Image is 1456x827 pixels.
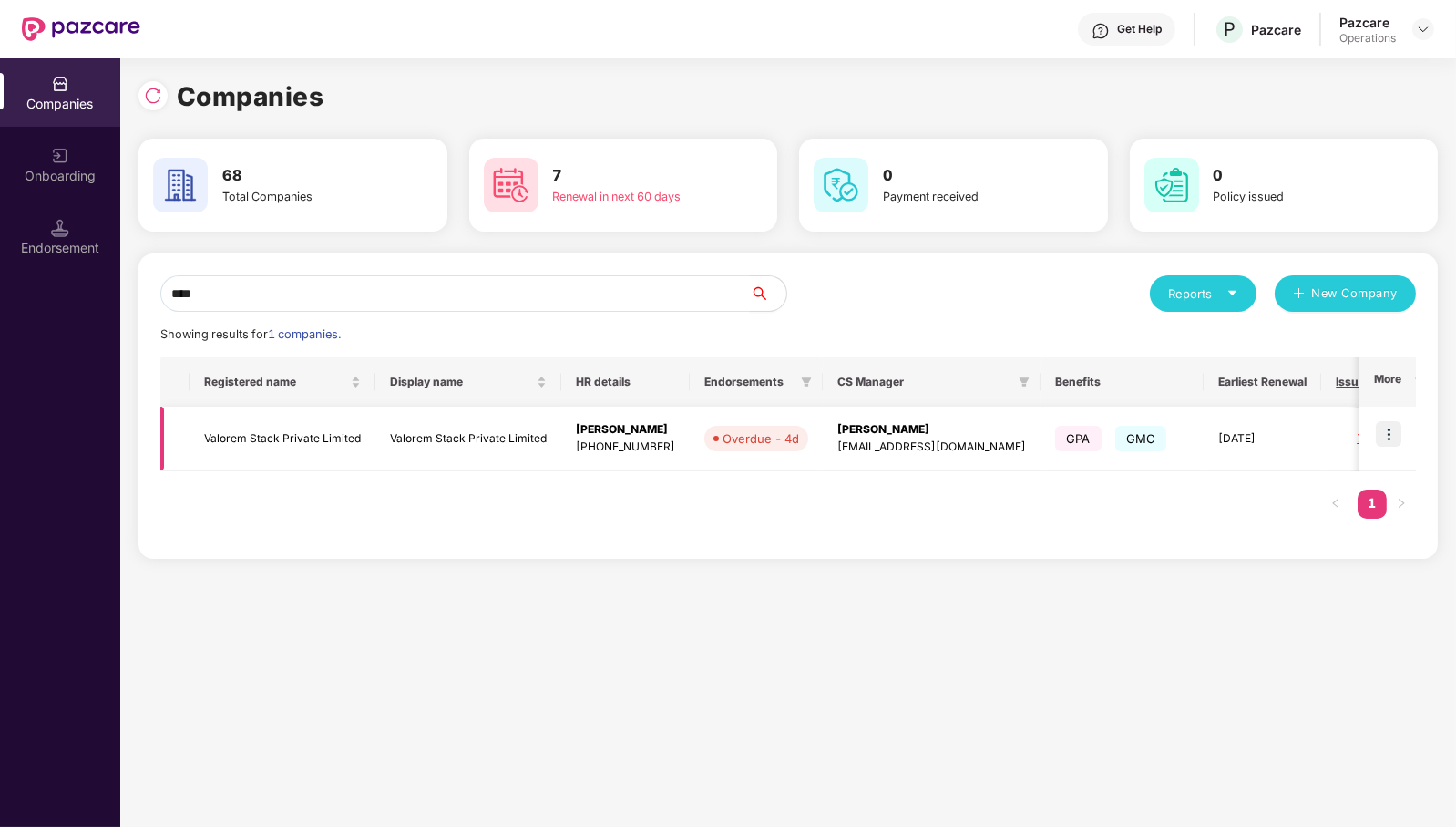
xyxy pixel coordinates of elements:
span: filter [801,377,812,388]
span: right [1396,498,1407,509]
span: Showing results for [160,327,341,341]
div: Renewal in next 60 days [553,188,710,206]
img: icon [1376,421,1401,447]
span: Display name [390,375,533,389]
span: Issues [1336,375,1371,389]
h3: 0 [1214,164,1370,188]
span: caret-down [1226,287,1238,299]
span: GPA [1055,426,1102,451]
span: filter [1019,377,1030,388]
img: svg+xml;base64,PHN2ZyB4bWxucz0iaHR0cDovL3d3dy53My5vcmcvMjAwMC9zdmciIHdpZHRoPSI2MCIgaGVpZ2h0PSI2MC... [153,158,208,212]
img: svg+xml;base64,PHN2ZyBpZD0iUmVsb2FkLTMyeDMyIiB4bWxucz0iaHR0cDovL3d3dy53My5vcmcvMjAwMC9zdmciIHdpZH... [144,87,162,105]
th: HR details [561,357,690,407]
button: plusNew Company [1275,275,1416,312]
div: Total Companies [222,188,379,206]
div: Operations [1339,31,1396,46]
img: New Pazcare Logo [22,17,140,41]
h3: 68 [222,164,379,188]
img: svg+xml;base64,PHN2ZyBpZD0iQ29tcGFuaWVzIiB4bWxucz0iaHR0cDovL3d3dy53My5vcmcvMjAwMC9zdmciIHdpZHRoPS... [51,75,69,93]
div: [PERSON_NAME] [837,421,1026,439]
li: Previous Page [1321,490,1350,519]
div: Overdue - 4d [723,429,799,448]
span: search [749,286,786,301]
img: svg+xml;base64,PHN2ZyB4bWxucz0iaHR0cDovL3d3dy53My5vcmcvMjAwMC9zdmciIHdpZHRoPSI2MCIgaGVpZ2h0PSI2MC... [484,158,538,212]
span: plus [1293,287,1305,302]
div: Policy issued [1214,188,1370,206]
th: More [1359,357,1416,407]
th: Benefits [1041,357,1204,407]
div: Pazcare [1339,14,1396,31]
li: 1 [1358,490,1387,519]
img: svg+xml;base64,PHN2ZyBpZD0iSGVscC0zMngzMiIgeG1sbnM9Imh0dHA6Ly93d3cudzMub3JnLzIwMDAvc3ZnIiB3aWR0aD... [1092,22,1110,40]
button: search [749,275,787,312]
span: 1 companies. [268,327,341,341]
span: filter [797,371,815,393]
button: right [1387,490,1416,519]
th: Earliest Renewal [1204,357,1321,407]
span: filter [1015,371,1033,393]
div: Get Help [1117,22,1162,36]
th: Registered name [190,357,375,407]
td: Valorem Stack Private Limited [375,407,561,471]
span: Registered name [204,375,347,389]
h3: 7 [553,164,710,188]
a: 1 [1358,490,1387,517]
td: Valorem Stack Private Limited [190,407,375,471]
img: svg+xml;base64,PHN2ZyB3aWR0aD0iMjAiIGhlaWdodD0iMjAiIHZpZXdCb3g9IjAgMCAyMCAyMCIgZmlsbD0ibm9uZSIgeG... [51,147,69,165]
img: svg+xml;base64,PHN2ZyB4bWxucz0iaHR0cDovL3d3dy53My5vcmcvMjAwMC9zdmciIHdpZHRoPSI2MCIgaGVpZ2h0PSI2MC... [814,158,868,212]
img: svg+xml;base64,PHN2ZyB4bWxucz0iaHR0cDovL3d3dy53My5vcmcvMjAwMC9zdmciIHdpZHRoPSI2MCIgaGVpZ2h0PSI2MC... [1144,158,1199,212]
div: [PHONE_NUMBER] [576,439,675,456]
li: Next Page [1387,490,1416,519]
span: left [1330,498,1341,509]
img: svg+xml;base64,PHN2ZyB3aWR0aD0iMTQuNSIgaGVpZ2h0PSIxNC41IiB2aWV3Qm94PSIwIDAgMTYgMTYiIGZpbGw9Im5vbm... [51,219,69,237]
img: svg+xml;base64,PHN2ZyBpZD0iRHJvcGRvd24tMzJ4MzIiIHhtbG5zPSJodHRwOi8vd3d3LnczLm9yZy8yMDAwL3N2ZyIgd2... [1416,22,1430,36]
h1: Companies [177,77,324,117]
div: Pazcare [1251,21,1301,38]
td: [DATE] [1204,407,1321,471]
div: [EMAIL_ADDRESS][DOMAIN_NAME] [837,439,1026,456]
div: [PERSON_NAME] [576,421,675,439]
span: P [1224,18,1236,40]
span: CS Manager [837,375,1011,389]
span: New Company [1312,284,1399,303]
div: Reports [1168,284,1238,303]
span: Endorsements [704,375,794,389]
h3: 0 [883,164,1040,188]
div: 7 [1336,430,1385,448]
button: left [1321,490,1350,519]
div: Payment received [883,188,1040,206]
span: GMC [1115,426,1167,451]
th: Issues [1321,357,1400,407]
th: Display name [375,357,561,407]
